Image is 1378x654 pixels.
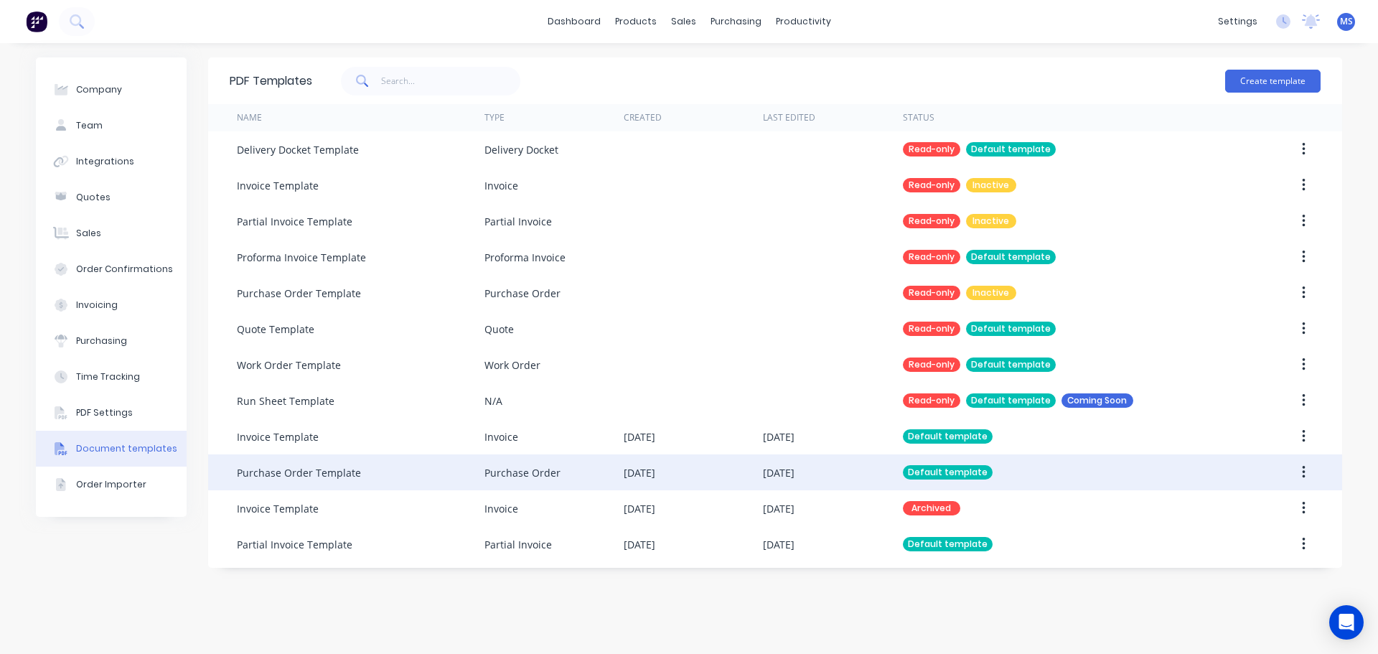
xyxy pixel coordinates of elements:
button: Create template [1225,70,1321,93]
div: Invoice [484,178,518,193]
div: Order Importer [76,478,146,491]
div: Team [76,119,103,132]
div: Delivery Docket Template [237,142,359,157]
div: Inactive [966,214,1016,228]
button: Order Confirmations [36,251,187,287]
div: Inactive [966,178,1016,192]
div: Purchase Order [484,465,561,480]
div: Order Confirmations [76,263,173,276]
div: Invoicing [76,299,118,312]
div: Invoice Template [237,178,319,193]
div: [DATE] [624,465,655,480]
div: Default template [966,393,1056,408]
div: Run Sheet Template [237,393,334,408]
button: Order Importer [36,467,187,503]
button: Team [36,108,187,144]
div: Purchase Order Template [237,465,361,480]
div: Name [237,111,262,124]
div: Coming Soon [1061,393,1133,408]
div: Quote Template [237,322,314,337]
button: Quotes [36,179,187,215]
div: Default template [903,465,993,480]
div: [DATE] [624,501,655,516]
div: Inactive [966,286,1016,300]
button: PDF Settings [36,395,187,431]
div: Quotes [76,191,111,204]
div: Invoice [484,429,518,444]
div: Sales [76,227,101,240]
img: Factory [26,11,47,32]
div: settings [1211,11,1265,32]
div: [DATE] [624,429,655,444]
div: Partial Invoice Template [237,214,352,229]
div: Proforma Invoice [484,250,566,265]
div: Default template [903,429,993,444]
div: Invoice Template [237,501,319,516]
div: Invoice Template [237,429,319,444]
div: [DATE] [624,537,655,552]
div: Document templates [76,442,177,455]
button: Sales [36,215,187,251]
div: Read-only [903,322,960,336]
div: Quote [484,322,514,337]
div: [DATE] [763,429,795,444]
div: Created [624,111,662,124]
div: Read-only [903,358,960,372]
div: Time Tracking [76,370,140,383]
input: Search... [381,67,521,95]
div: Purchasing [76,335,127,347]
div: Read-only [903,214,960,228]
div: Purchase Order [484,286,561,301]
button: Invoicing [36,287,187,323]
div: Status [903,111,934,124]
div: Read-only [903,250,960,264]
div: PDF Settings [76,406,133,419]
button: Company [36,72,187,108]
div: products [608,11,664,32]
div: sales [664,11,703,32]
div: Invoice [484,501,518,516]
div: Default template [966,250,1056,264]
button: Purchasing [36,323,187,359]
div: [DATE] [763,465,795,480]
div: Read-only [903,393,960,408]
div: Default template [966,322,1056,336]
div: Company [76,83,122,96]
div: Default template [966,142,1056,157]
span: MS [1340,15,1353,28]
div: PDF Templates [230,73,312,90]
div: Last Edited [763,111,815,124]
div: N/A [484,393,502,408]
div: Archived [903,501,960,515]
div: Delivery Docket [484,142,558,157]
div: Partial Invoice [484,537,552,552]
div: Proforma Invoice Template [237,250,366,265]
div: Partial Invoice [484,214,552,229]
div: Read-only [903,142,960,157]
button: Time Tracking [36,359,187,395]
div: Work Order [484,358,540,373]
div: [DATE] [763,537,795,552]
div: productivity [769,11,838,32]
a: dashboard [540,11,608,32]
button: Document templates [36,431,187,467]
div: purchasing [703,11,769,32]
div: Purchase Order Template [237,286,361,301]
div: Default template [903,537,993,551]
div: Read-only [903,286,960,300]
div: Open Intercom Messenger [1329,605,1364,640]
div: Integrations [76,155,134,168]
div: Read-only [903,178,960,192]
div: Type [484,111,505,124]
button: Integrations [36,144,187,179]
div: [DATE] [763,501,795,516]
div: Work Order Template [237,358,341,373]
div: Default template [966,358,1056,372]
div: Partial Invoice Template [237,537,352,552]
